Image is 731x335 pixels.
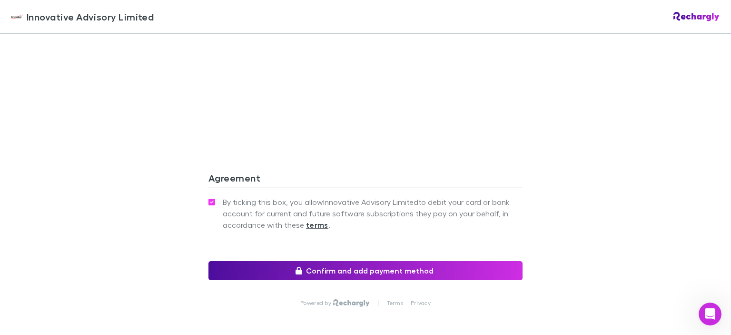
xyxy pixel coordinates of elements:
[377,299,379,307] p: |
[411,299,431,307] a: Privacy
[673,12,720,21] img: Rechargly Logo
[699,303,721,325] iframe: Intercom live chat
[27,10,154,24] span: Innovative Advisory Limited
[208,261,523,280] button: Confirm and add payment method
[333,299,370,307] img: Rechargly Logo
[387,299,403,307] a: Terms
[208,172,523,187] h3: Agreement
[306,220,328,230] strong: terms
[223,196,523,231] span: By ticking this box, you allow Innovative Advisory Limited to debit your card or bank account for...
[11,11,23,22] img: Innovative Advisory Limited's Logo
[300,299,333,307] p: Powered by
